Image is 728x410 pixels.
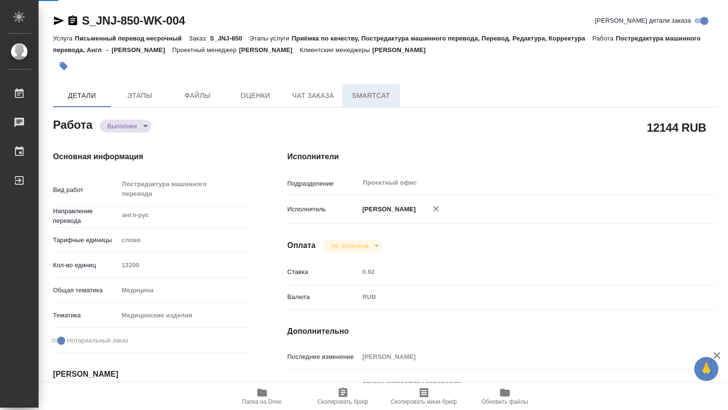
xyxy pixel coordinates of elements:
button: Скопировать ссылку [67,15,79,27]
p: [PERSON_NAME] [359,205,416,214]
span: [PERSON_NAME] детали заказа [595,16,691,26]
h4: Основная информация [53,151,249,163]
span: Скопировать мини-бриф [391,398,457,405]
button: 🙏 [694,357,718,381]
p: Валюта [287,292,359,302]
p: Ставка [287,267,359,277]
span: Скопировать бриф [318,398,368,405]
button: Удалить исполнителя [425,198,447,219]
p: Услуга [53,35,75,42]
input: Пустое поле [118,258,249,272]
span: Папка на Drive [242,398,282,405]
a: S_JNJ-850-WK-004 [82,14,185,27]
input: Пустое поле [359,350,681,364]
p: Работа [593,35,616,42]
p: Тарифные единицы [53,235,118,245]
h4: [PERSON_NAME] [53,369,249,380]
div: Выполнен [323,239,383,252]
p: Приёмка по качеству, Постредактура машинного перевода, Перевод, Редактура, Корректура [291,35,592,42]
div: слово [118,232,249,248]
h2: 12144 RUB [647,119,706,136]
textarea: список литературы переводим под нот [359,375,681,401]
button: Скопировать ссылку для ЯМессенджера [53,15,65,27]
h4: Дополнительно [287,326,717,337]
span: Детали [59,90,105,102]
span: Этапы [117,90,163,102]
p: Этапы услуги [250,35,292,42]
p: Общая тематика [53,286,118,295]
p: [PERSON_NAME] [239,46,300,54]
p: Подразделение [287,179,359,189]
p: Направление перевода [53,206,118,226]
p: Письменный перевод несрочный [75,35,189,42]
h4: Оплата [287,240,316,251]
h4: Исполнители [287,151,717,163]
span: Оценки [232,90,278,102]
button: Добавить тэг [53,55,74,77]
p: Последнее изменение [287,352,359,362]
span: Файлы [174,90,221,102]
p: Клиентские менеджеры [300,46,372,54]
button: Папка на Drive [222,383,303,410]
h2: Работа [53,115,93,133]
p: Кол-во единиц [53,260,118,270]
div: Медицина [118,282,249,299]
p: Проектный менеджер [172,46,239,54]
span: Нотариальный заказ [67,336,128,345]
span: Обновить файлы [481,398,528,405]
p: Тематика [53,311,118,320]
div: Выполнен [100,120,151,133]
button: Не оплачена [328,242,371,250]
span: 🙏 [698,359,715,379]
button: Скопировать мини-бриф [384,383,464,410]
div: RUB [359,289,681,305]
p: Заказ: [189,35,210,42]
input: Пустое поле [359,265,681,279]
p: S_JNJ-850 [210,35,249,42]
p: [PERSON_NAME] [372,46,433,54]
button: Выполнен [105,122,140,130]
p: Вид работ [53,185,118,195]
div: Медицинские изделия [118,307,249,324]
button: Обновить файлы [464,383,545,410]
p: Исполнитель [287,205,359,214]
button: Скопировать бриф [303,383,384,410]
span: SmartCat [348,90,394,102]
span: Чат заказа [290,90,336,102]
